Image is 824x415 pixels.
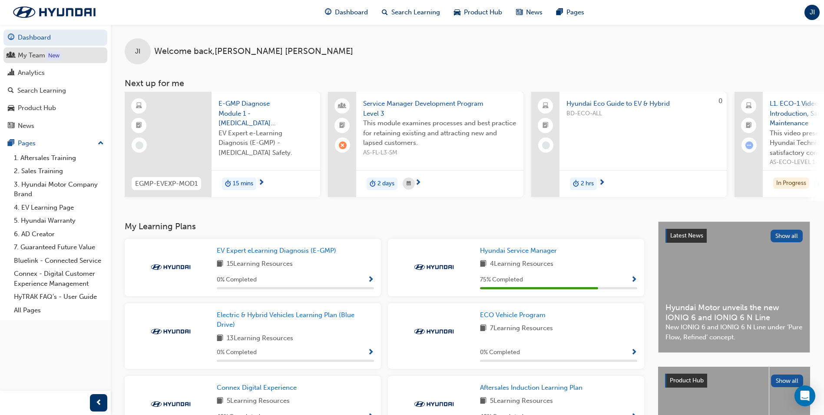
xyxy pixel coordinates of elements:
a: All Pages [10,304,107,317]
a: Bluelink - Connected Service [10,254,107,268]
a: 3. Hyundai Motor Company Brand [10,178,107,201]
a: Electric & Hybrid Vehicles Learning Plan (Blue Drive) [217,310,374,330]
div: Pages [18,138,36,148]
img: Trak [147,327,195,336]
button: Show all [771,375,804,387]
span: calendar-icon [407,178,411,189]
span: search-icon [382,7,388,18]
button: Pages [3,135,107,151]
span: Welcome back , [PERSON_NAME] [PERSON_NAME] [154,47,353,57]
span: 2 hrs [581,179,594,189]
span: JI [810,7,815,17]
span: book-icon [217,259,223,270]
a: search-iconSearch Learning [375,3,447,21]
span: book-icon [217,396,223,407]
a: Latest NewsShow allHyundai Motor unveils the new IONIQ 6 and IONIQ 6 N LineNew IONIQ 6 and IONIQ ... [658,221,810,353]
span: Hyundai Motor unveils the new IONIQ 6 and IONIQ 6 N Line [665,303,803,322]
div: Tooltip anchor [46,51,61,60]
img: Trak [410,400,458,408]
span: up-icon [98,138,104,149]
span: Pages [566,7,584,17]
span: laptop-icon [746,100,752,112]
a: My Team [3,47,107,64]
img: Trak [147,263,195,271]
span: search-icon [8,87,14,95]
span: learningRecordVerb_ATTEMPT-icon [745,141,753,149]
span: JI [135,47,140,57]
h3: Next up for me [111,78,824,88]
span: BD-ECO-ALL [566,109,720,119]
div: My Team [18,50,45,60]
span: Connex Digital Experience [217,384,297,392]
a: 0Hyundai Eco Guide to EV & HybridBD-ECO-ALLduration-icon2 hrs [531,92,727,197]
span: This module examines processes and best practice for retaining existing and attracting new and la... [363,118,516,148]
a: Connex Digital Experience [217,383,300,393]
span: Show Progress [631,276,637,284]
span: Show Progress [367,276,374,284]
span: duration-icon [225,178,231,190]
button: DashboardMy TeamAnalyticsSearch LearningProduct HubNews [3,28,107,135]
span: EV Expert eLearning Diagnosis (E-GMP) [217,247,336,254]
span: 7 Learning Resources [490,323,553,334]
span: learningResourceType_ELEARNING-icon [136,100,142,112]
span: people-icon [339,100,345,112]
span: News [526,7,543,17]
span: Hyundai Service Manager [480,247,557,254]
a: Aftersales Induction Learning Plan [480,383,586,393]
a: guage-iconDashboard [318,3,375,21]
span: Show Progress [631,349,637,357]
span: 0 % Completed [217,275,257,285]
button: Show all [771,230,803,242]
div: Product Hub [18,103,56,113]
span: next-icon [415,179,421,187]
span: 15 Learning Resources [227,259,293,270]
span: 2 days [377,179,394,189]
span: Product Hub [464,7,502,17]
span: EGMP-EVEXP-MOD1 [135,179,198,189]
span: pages-icon [556,7,563,18]
span: duration-icon [370,178,376,190]
span: 15 mins [233,179,253,189]
a: Latest NewsShow all [665,229,803,243]
span: chart-icon [8,69,14,77]
span: book-icon [480,323,486,334]
a: 1. Aftersales Training [10,151,107,165]
span: Service Manager Development Program Level 3 [363,99,516,118]
span: AS-FL-L3-SM [363,148,516,158]
span: learningRecordVerb_ABSENT-icon [339,141,347,149]
span: 4 Learning Resources [490,259,553,270]
a: 7. Guaranteed Future Value [10,241,107,254]
span: booktick-icon [746,120,752,131]
span: book-icon [217,333,223,344]
span: next-icon [258,179,265,187]
div: Search Learning [17,86,66,96]
span: Electric & Hybrid Vehicles Learning Plan (Blue Drive) [217,311,354,329]
img: Trak [147,400,195,408]
div: News [18,121,34,131]
button: Show Progress [631,347,637,358]
a: 4. EV Learning Page [10,201,107,214]
a: Dashboard [3,30,107,46]
h3: My Learning Plans [125,221,644,231]
button: Show Progress [631,274,637,285]
a: EGMP-EVEXP-MOD1E-GMP Diagnose Module 1 - [MEDICAL_DATA] SafetyEV Expert e-Learning Diagnosis (E-G... [125,92,320,197]
span: car-icon [454,7,460,18]
span: prev-icon [96,398,102,408]
span: Search Learning [391,7,440,17]
span: booktick-icon [339,120,345,131]
span: pages-icon [8,140,14,147]
img: Trak [4,3,104,21]
span: 5 Learning Resources [490,396,553,407]
a: EV Expert eLearning Diagnosis (E-GMP) [217,246,340,256]
span: E-GMP Diagnose Module 1 - [MEDICAL_DATA] Safety [218,99,313,128]
a: Analytics [3,65,107,81]
span: New IONIQ 6 and IONIQ 6 N Line under ‘Pure Flow, Refined’ concept. [665,322,803,342]
span: next-icon [599,179,605,187]
span: duration-icon [573,178,579,190]
div: Analytics [18,68,45,78]
div: In Progress [773,177,809,189]
a: Product Hub [3,100,107,116]
span: booktick-icon [136,120,142,131]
